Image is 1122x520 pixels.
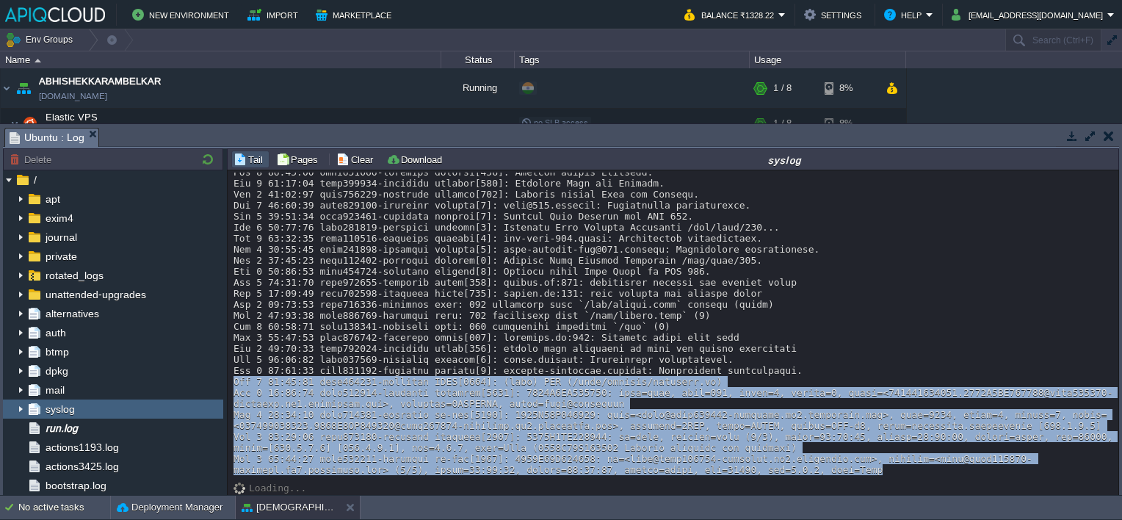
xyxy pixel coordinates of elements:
a: mail [43,383,67,397]
button: [EMAIL_ADDRESS][DOMAIN_NAME] [952,6,1107,24]
div: Name [1,51,441,68]
button: Balance ₹1328.22 [684,6,778,24]
a: Elastic VPS [44,112,100,123]
button: Marketplace [316,6,396,24]
div: 8% [825,68,872,108]
a: [DOMAIN_NAME] [39,89,107,104]
div: Usage [750,51,905,68]
a: unattended-upgrades [43,288,148,301]
a: rotated_logs [43,269,106,282]
div: No active tasks [18,496,110,519]
img: AMDAwAAAACH5BAEAAAAALAAAAAABAAEAAAICRAEAOw== [13,68,34,108]
div: Running [441,68,515,108]
button: Settings [804,6,866,24]
div: Loading... [249,483,306,494]
a: syslog [43,402,77,416]
a: alternatives [43,307,101,320]
a: apt [43,192,62,206]
button: Clear [336,153,377,166]
button: Tail [234,153,267,166]
a: run.log [43,422,80,435]
a: actions3425.log [43,460,121,473]
div: syslog [452,154,1117,166]
a: btmp [43,345,71,358]
a: / [31,173,39,187]
img: AMDAwAAAACH5BAEAAAAALAAAAAABAAEAAAICRAEAOw== [20,109,40,138]
a: private [43,250,79,263]
a: bootstrap.log [43,479,109,492]
img: AMDAwAAAACH5BAEAAAAALAAAAAABAAEAAAICRAEAOw== [35,59,41,62]
span: no SLB access [521,118,588,127]
span: Elastic VPS [44,111,100,123]
div: 1 / 8 [773,68,792,108]
img: APIQCloud [5,7,105,22]
a: dpkg [43,364,70,378]
a: ABHISHEKKARAMBELKAR [39,74,161,89]
a: actions1193.log [43,441,121,454]
a: exim4 [43,212,76,225]
button: Delete [10,153,56,166]
a: auth [43,326,68,339]
button: Env Groups [5,29,78,50]
div: Status [442,51,514,68]
button: [DEMOGRAPHIC_DATA] [242,500,334,515]
img: AMDAwAAAACH5BAEAAAAALAAAAAABAAEAAAICRAEAOw== [1,68,12,108]
a: journal [43,231,79,244]
button: Deployment Manager [117,500,222,515]
button: Download [386,153,446,166]
button: Pages [276,153,322,166]
span: Ubuntu : Log [10,129,84,147]
button: Help [884,6,926,24]
button: New Environment [132,6,234,24]
div: 1 / 8 [773,109,792,138]
img: AMDAwAAAACH5BAEAAAAALAAAAAABAAEAAAICRAEAOw== [10,109,19,138]
button: Import [247,6,303,24]
img: AMDAwAAAACH5BAEAAAAALAAAAAABAAEAAAICRAEAOw== [234,483,249,494]
div: Tags [515,51,749,68]
div: 8% [825,109,872,138]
